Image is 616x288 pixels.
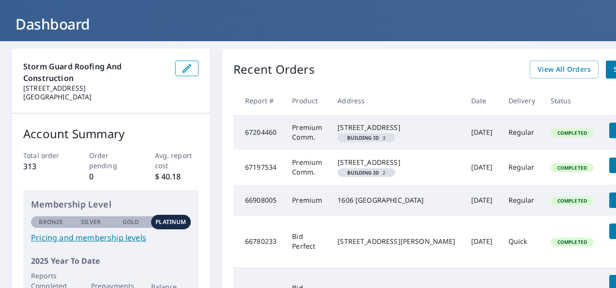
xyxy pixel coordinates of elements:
td: Premium Comm. [284,150,330,185]
span: 3 [341,135,391,140]
p: Silver [81,218,101,226]
th: Status [543,86,601,115]
th: Report # [233,86,284,115]
th: Date [463,86,501,115]
td: Regular [501,185,543,216]
td: Premium Comm. [284,115,330,150]
div: [STREET_ADDRESS] [338,158,455,167]
div: [STREET_ADDRESS] [338,123,455,132]
td: Premium [284,185,330,216]
td: 67204460 [233,115,284,150]
a: View All Orders [530,61,599,79]
span: Completed [552,129,593,136]
td: [DATE] [463,185,501,216]
td: [DATE] [463,115,501,150]
p: [STREET_ADDRESS] [23,84,168,93]
td: Regular [501,115,543,150]
h1: Dashboard [12,14,604,34]
p: $ 40.18 [155,171,199,182]
p: Order pending [89,150,133,171]
p: Recent Orders [233,61,315,79]
p: Avg. report cost [155,150,199,171]
th: Address [330,86,463,115]
span: View All Orders [538,64,591,76]
td: Bid Perfect [284,216,330,267]
p: Bronze [39,218,63,226]
p: [GEOGRAPHIC_DATA] [23,93,168,101]
td: [DATE] [463,216,501,267]
span: Completed [552,239,593,245]
em: Building ID [347,170,379,175]
td: 66780233 [233,216,284,267]
td: 67197534 [233,150,284,185]
span: 2 [341,170,391,175]
p: Storm Guard Roofing and Construction [23,61,168,84]
p: 0 [89,171,133,182]
p: Gold [123,218,139,226]
p: Account Summary [23,125,199,143]
p: Membership Level [31,198,191,211]
td: [DATE] [463,150,501,185]
p: 2025 Year To Date [31,255,191,267]
div: [STREET_ADDRESS][PERSON_NAME] [338,237,455,246]
a: Pricing and membership levels [31,232,191,243]
td: Quick [501,216,543,267]
span: Completed [552,164,593,171]
div: 1606 [GEOGRAPHIC_DATA] [338,195,455,205]
span: Completed [552,197,593,204]
th: Delivery [501,86,543,115]
p: Platinum [155,218,186,226]
p: 313 [23,160,67,172]
td: 66908005 [233,185,284,216]
em: Building ID [347,135,379,140]
p: Total order [23,150,67,160]
th: Product [284,86,330,115]
td: Regular [501,150,543,185]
